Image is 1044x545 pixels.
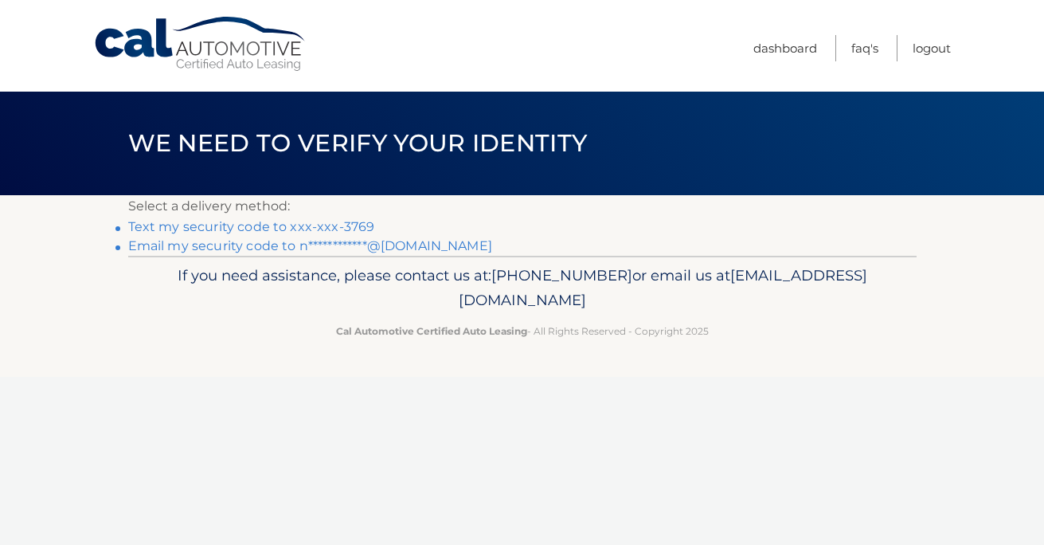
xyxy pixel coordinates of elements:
[491,266,632,284] span: [PHONE_NUMBER]
[128,195,917,218] p: Select a delivery method:
[128,219,375,234] a: Text my security code to xxx-xxx-3769
[753,35,817,61] a: Dashboard
[128,128,588,158] span: We need to verify your identity
[336,325,527,337] strong: Cal Automotive Certified Auto Leasing
[913,35,951,61] a: Logout
[139,323,906,339] p: - All Rights Reserved - Copyright 2025
[851,35,878,61] a: FAQ's
[93,16,308,73] a: Cal Automotive
[139,263,906,314] p: If you need assistance, please contact us at: or email us at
